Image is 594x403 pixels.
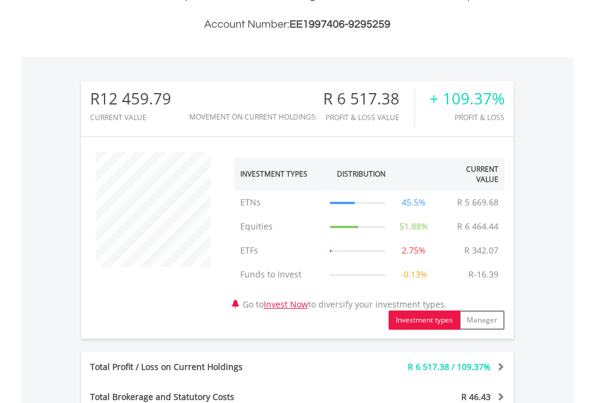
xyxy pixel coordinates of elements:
a: Invest Now [264,298,308,310]
span: R 46.43 [461,391,491,402]
h3: Account Number: [81,16,514,33]
td: Funds to Invest [234,262,324,286]
span: EE1997406-9295259 [289,19,390,30]
td: Equities [234,214,324,238]
div: Movement on Current Holdings: [189,113,317,121]
div: + 109.37% [429,90,505,108]
div: Total Profit / Loss on Current Holdings [81,361,333,373]
div: Profit & Loss Value [323,114,414,121]
span: R 6 517.38 / 109.37% [408,361,491,372]
div: Profit & Loss [429,114,505,121]
th: Investment Types [234,158,324,190]
td: -0.13% [392,262,437,286]
td: ETFs [234,238,324,262]
button: Manager [459,311,505,330]
td: 45.5% [392,190,437,214]
button: Investment types [389,311,460,330]
td: R-16.39 [462,262,505,286]
th: Current Value [437,158,505,190]
td: 2.75% [392,238,437,262]
div: CURRENT VALUE [90,114,171,121]
div: Distribution [337,169,386,179]
div: R 6 517.38 [323,90,414,108]
td: R 342.07 [458,238,505,262]
div: Go to to diversify your investment types. [225,146,514,330]
td: R 6 464.44 [451,214,505,238]
td: ETNs [234,190,324,214]
div: R12 459.79 [90,90,171,108]
div: Total Brokerage and Statutory Costs [81,391,333,403]
td: 51.88% [392,214,437,238]
td: R 5 669.68 [451,190,505,214]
